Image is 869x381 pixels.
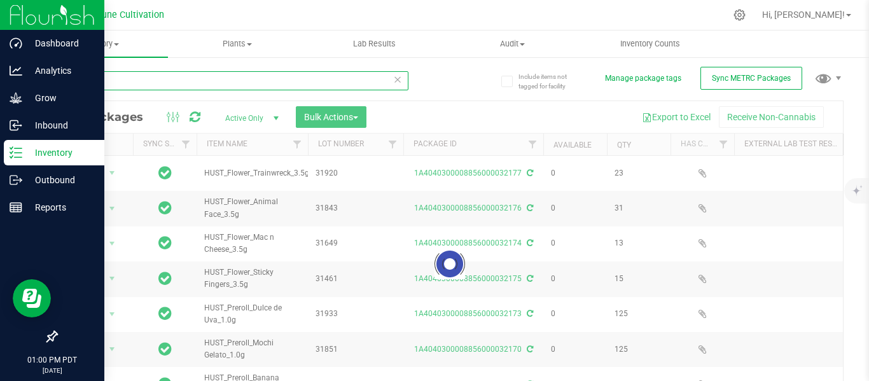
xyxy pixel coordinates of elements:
[6,354,99,366] p: 01:00 PM PDT
[22,145,99,160] p: Inventory
[700,67,802,90] button: Sync METRC Packages
[605,73,681,84] button: Manage package tags
[712,74,791,83] span: Sync METRC Packages
[443,31,581,57] a: Audit
[6,366,99,375] p: [DATE]
[22,172,99,188] p: Outbound
[10,119,22,132] inline-svg: Inbound
[22,118,99,133] p: Inbound
[10,64,22,77] inline-svg: Analytics
[10,201,22,214] inline-svg: Reports
[22,90,99,106] p: Grow
[444,38,580,50] span: Audit
[22,200,99,215] p: Reports
[603,38,697,50] span: Inventory Counts
[22,36,99,51] p: Dashboard
[13,279,51,317] iframe: Resource center
[732,9,747,21] div: Manage settings
[336,38,413,50] span: Lab Results
[10,92,22,104] inline-svg: Grow
[10,37,22,50] inline-svg: Dashboard
[56,71,408,90] input: Search Package ID, Item Name, SKU, Lot or Part Number...
[22,63,99,78] p: Analytics
[762,10,845,20] span: Hi, [PERSON_NAME]!
[169,38,305,50] span: Plants
[581,31,718,57] a: Inventory Counts
[306,31,443,57] a: Lab Results
[10,146,22,159] inline-svg: Inventory
[393,71,402,88] span: Clear
[168,31,305,57] a: Plants
[96,10,164,20] span: Dune Cultivation
[10,174,22,186] inline-svg: Outbound
[518,72,582,91] span: Include items not tagged for facility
